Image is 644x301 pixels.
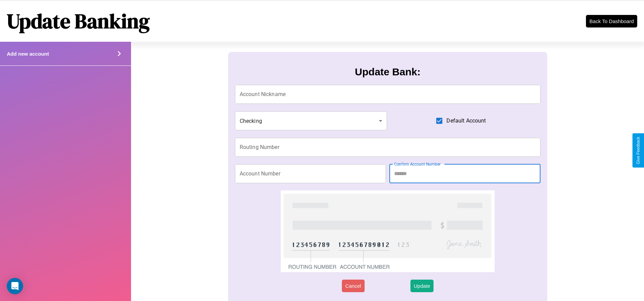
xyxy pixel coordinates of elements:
[7,278,23,294] div: Open Intercom Messenger
[355,66,420,78] h3: Update Bank:
[7,51,49,57] h4: Add new account
[235,111,387,130] div: Checking
[7,7,150,35] h1: Update Banking
[636,137,641,164] div: Give Feedback
[394,161,441,167] label: Confirm Account Number
[342,280,365,292] button: Cancel
[281,190,495,272] img: check
[410,280,434,292] button: Update
[446,117,486,125] span: Default Account
[586,15,637,27] button: Back To Dashboard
